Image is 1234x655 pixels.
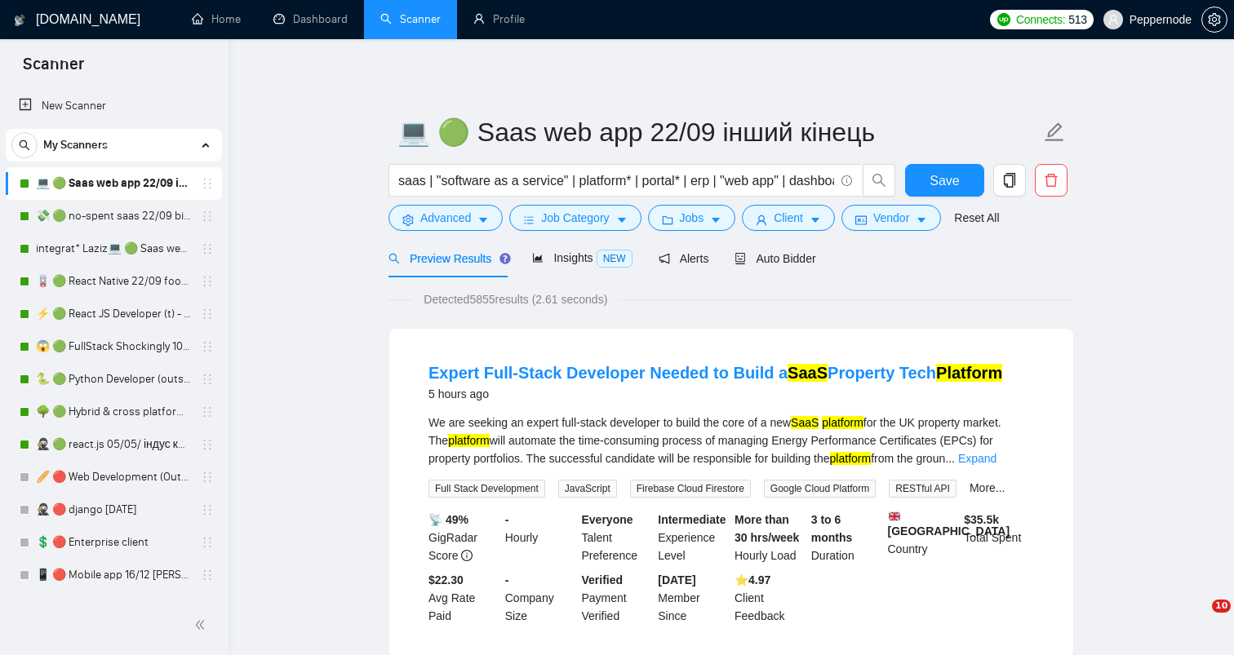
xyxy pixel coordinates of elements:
span: Save [930,170,959,191]
button: settingAdvancedcaret-down [388,205,503,231]
a: 🥷🏻 🟢 react.js 05/05/ індус копі 19/05 change end [36,428,191,461]
span: Insights [532,251,632,264]
span: caret-down [477,214,489,226]
span: idcard [855,214,867,226]
img: upwork-logo.png [997,13,1010,26]
button: Save [905,164,984,197]
div: Duration [808,511,885,564]
button: setting [1201,7,1227,33]
div: 5 hours ago [428,384,1002,404]
button: copy [993,164,1026,197]
mark: SaaS [791,416,819,429]
b: $22.30 [428,573,464,586]
span: search [863,173,894,188]
a: userProfile [473,12,525,26]
div: Hourly Load [731,511,808,564]
a: More... [970,481,1005,494]
a: 💻 🟢 Saas web app 22/09 інший кінець [36,167,191,200]
b: $ 35.5k [964,513,999,526]
b: ⭐️ 4.97 [735,573,770,586]
a: 🐍 🟢 Python Developer (outstaff) [36,363,191,396]
div: Member Since [655,571,731,625]
span: search [388,253,400,264]
li: New Scanner [6,90,222,122]
span: ... [945,452,955,465]
button: idcardVendorcaret-down [841,205,941,231]
a: searchScanner [380,12,441,26]
mark: Platform [936,364,1002,382]
span: info-circle [461,550,473,561]
span: holder [201,275,214,288]
button: userClientcaret-down [742,205,835,231]
span: holder [201,405,214,418]
span: NEW [597,250,633,268]
span: setting [402,214,414,226]
div: Payment Verified [579,571,655,625]
a: Reset All [954,209,999,227]
b: [GEOGRAPHIC_DATA] [888,511,1010,538]
button: folderJobscaret-down [648,205,736,231]
span: holder [201,569,214,582]
span: holder [201,471,214,484]
a: homeHome [192,12,241,26]
span: Jobs [680,209,704,227]
a: 📳 🔴 Saas mobile app 😱 Shockingly 10/01 [36,591,191,624]
mark: platform [822,416,863,429]
span: copy [994,173,1025,188]
span: bars [523,214,535,226]
div: Total Spent [961,511,1037,564]
span: user [756,214,767,226]
span: search [12,139,37,151]
div: Tooltip anchor [498,251,513,266]
button: search [863,164,895,197]
span: Preview Results [388,252,506,265]
b: 📡 49% [428,513,468,526]
a: integrat* Laziz💻 🟢 Saas web app 3 points 22/09 [36,232,191,265]
div: Client Feedback [731,571,808,625]
a: 🪫 🟢 React Native 22/09 food by taste, flowers by smell [36,265,191,298]
div: Company Size [502,571,579,625]
b: 3 to 6 months [811,513,853,544]
span: Scanner [10,52,97,86]
mark: platform [448,434,490,447]
a: 🥷🏻 🔴 django [DATE] [36,493,191,526]
span: setting [1202,13,1227,26]
a: 💸 🟢 no-spent saas 22/09 bid for free [36,200,191,232]
a: 💲 🔴 Enterprise client [36,526,191,559]
a: Expert Full-Stack Developer Needed to Build aSaaSProperty TechPlatform [428,364,1002,382]
span: holder [201,177,214,190]
b: - [505,573,509,586]
span: user [1107,14,1119,25]
div: We are seeking an expert full-stack developer to build the core of a new for the UK property mark... [428,414,1034,467]
span: caret-down [616,214,628,226]
div: Experience Level [655,511,731,564]
span: notification [659,253,670,264]
span: Connects: [1016,11,1065,29]
span: Full Stack Development [428,480,545,498]
b: - [505,513,509,526]
div: Country [885,511,961,564]
span: edit [1044,122,1065,143]
span: caret-down [810,214,821,226]
span: Vendor [873,209,909,227]
span: holder [201,536,214,549]
span: Client [774,209,803,227]
input: Scanner name... [397,112,1041,153]
a: setting [1201,13,1227,26]
mark: SaaS [788,364,828,382]
b: Verified [582,573,624,586]
span: Job Category [541,209,609,227]
span: Alerts [659,252,709,265]
a: ⚡ 🟢 React JS Developer (t) - ninjas 22/09+general [36,298,191,330]
b: Intermediate [658,513,726,526]
span: double-left [194,617,211,633]
div: Avg Rate Paid [425,571,502,625]
button: search [11,132,38,158]
span: robot [735,253,746,264]
span: area-chart [532,252,544,263]
span: Advanced [420,209,471,227]
span: Firebase Cloud Firestore [630,480,751,498]
b: Everyone [582,513,633,526]
span: 513 [1068,11,1086,29]
span: delete [1036,173,1067,188]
